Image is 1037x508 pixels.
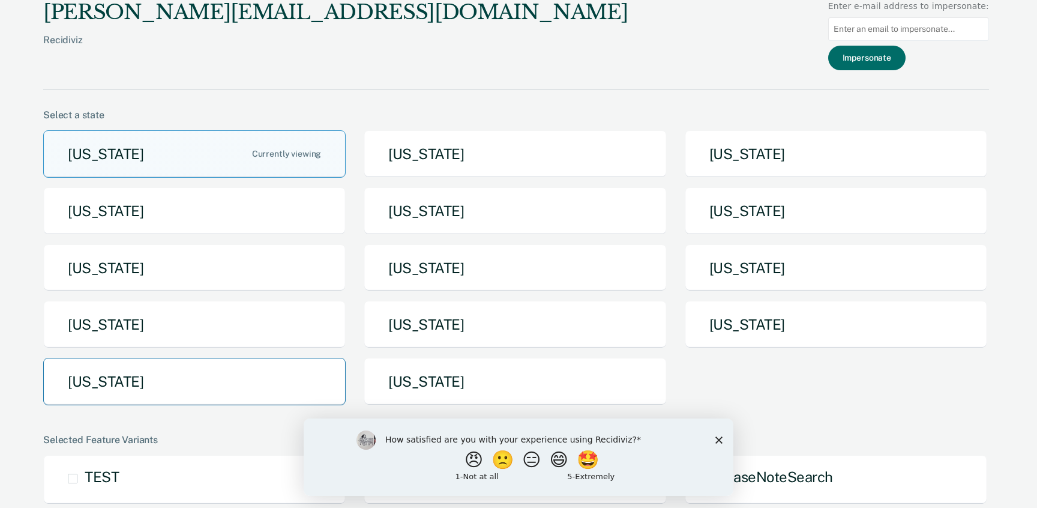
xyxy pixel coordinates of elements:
button: [US_STATE] [43,358,346,405]
button: [US_STATE] [685,130,987,178]
button: [US_STATE] [43,244,346,292]
button: [US_STATE] [364,130,666,178]
button: [US_STATE] [364,187,666,235]
button: [US_STATE] [43,130,346,178]
div: Selected Feature Variants [43,434,989,446]
span: TEST [85,468,119,485]
div: Recidiviz [43,34,628,65]
button: [US_STATE] [43,301,346,348]
button: [US_STATE] [364,358,666,405]
button: [US_STATE] [364,301,666,348]
div: Select a state [43,109,989,121]
button: [US_STATE] [685,301,987,348]
input: Enter an email to impersonate... [828,17,989,41]
span: caseNoteSearch [726,468,833,485]
button: [US_STATE] [364,244,666,292]
button: Impersonate [828,46,906,70]
iframe: Survey by Kim from Recidiviz [304,419,733,496]
button: [US_STATE] [685,187,987,235]
button: [US_STATE] [43,187,346,235]
button: [US_STATE] [685,244,987,292]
